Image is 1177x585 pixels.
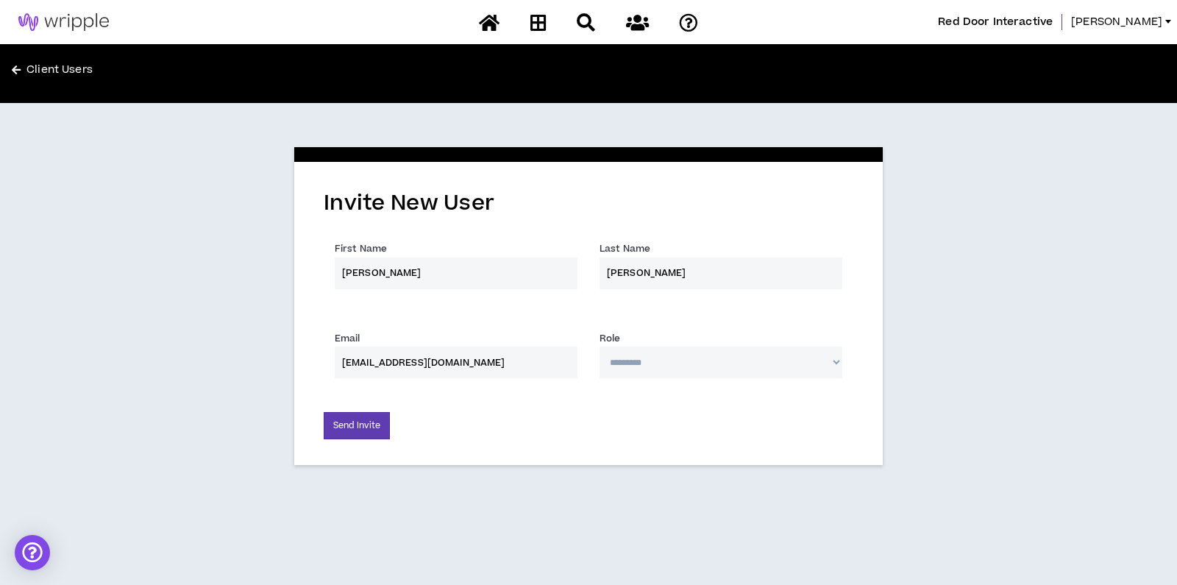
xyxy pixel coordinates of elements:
[1071,14,1162,30] span: [PERSON_NAME]
[335,237,387,255] label: First Name
[600,327,620,345] label: Role
[12,62,594,85] a: Client Users
[600,237,650,255] label: Last Name
[15,535,50,570] div: Open Intercom Messenger
[324,188,494,219] span: Invite New User
[335,327,360,345] label: Email
[938,14,1053,30] span: Red Door Interactive
[324,412,390,439] button: Send Invite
